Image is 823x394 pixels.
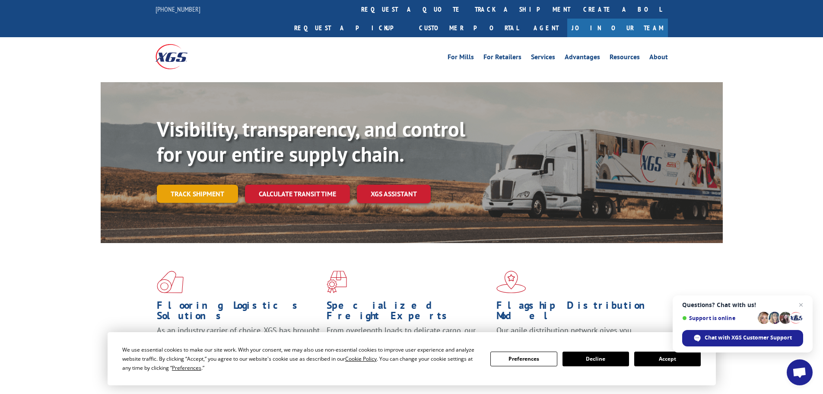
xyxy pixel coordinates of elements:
a: Request a pickup [288,19,413,37]
a: XGS ASSISTANT [357,185,431,203]
span: Support is online [682,315,755,321]
button: Preferences [490,352,557,366]
span: Preferences [172,364,201,372]
span: Questions? Chat with us! [682,301,803,308]
img: xgs-icon-flagship-distribution-model-red [496,271,526,293]
p: From overlength loads to delicate cargo, our experienced staff knows the best way to move your fr... [327,325,490,364]
span: Chat with XGS Customer Support [705,334,792,342]
a: Advantages [565,54,600,63]
h1: Specialized Freight Experts [327,300,490,325]
div: Open chat [787,359,813,385]
b: Visibility, transparency, and control for your entire supply chain. [157,115,465,167]
button: Decline [562,352,629,366]
a: Customer Portal [413,19,525,37]
h1: Flooring Logistics Solutions [157,300,320,325]
span: Cookie Policy [345,355,377,362]
span: As an industry carrier of choice, XGS has brought innovation and dedication to flooring logistics... [157,325,320,356]
a: Track shipment [157,185,238,203]
a: About [649,54,668,63]
a: For Retailers [483,54,521,63]
div: We use essential cookies to make our site work. With your consent, we may also use non-essential ... [122,345,480,372]
h1: Flagship Distribution Model [496,300,660,325]
img: xgs-icon-focused-on-flooring-red [327,271,347,293]
a: Services [531,54,555,63]
a: Calculate transit time [245,185,350,203]
button: Accept [634,352,701,366]
div: Cookie Consent Prompt [108,332,716,385]
div: Chat with XGS Customer Support [682,330,803,346]
a: Agent [525,19,567,37]
a: Join Our Team [567,19,668,37]
a: For Mills [448,54,474,63]
a: [PHONE_NUMBER] [156,5,200,13]
span: Close chat [796,300,806,310]
a: Resources [610,54,640,63]
span: Our agile distribution network gives you nationwide inventory management on demand. [496,325,655,346]
img: xgs-icon-total-supply-chain-intelligence-red [157,271,184,293]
